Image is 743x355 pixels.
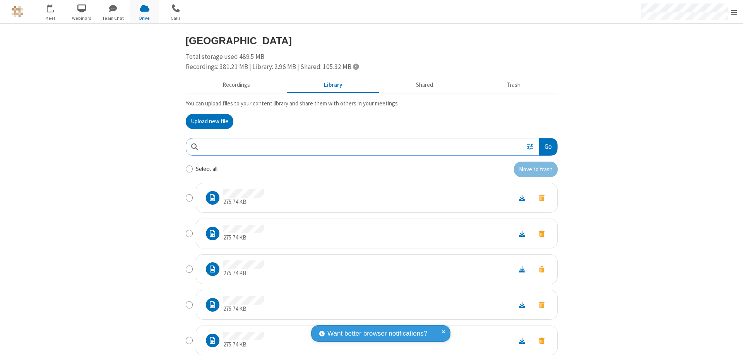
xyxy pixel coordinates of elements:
[52,4,57,10] div: 1
[186,78,287,93] button: Recorded meetings
[67,15,96,22] span: Webinars
[130,15,159,22] span: Drive
[99,15,128,22] span: Team Chat
[379,78,470,93] button: Shared during meetings
[223,269,264,278] p: 275.74 KB
[539,138,557,156] button: Go
[353,63,359,70] span: Totals displayed include files that have been moved to the trash.
[287,78,379,93] button: Content library
[532,335,551,346] button: Move to trash
[223,198,264,207] p: 275.74 KB
[512,265,532,274] a: Download file
[327,329,427,339] span: Want better browser notifications?
[512,300,532,309] a: Download file
[36,15,65,22] span: Meet
[532,300,551,310] button: Move to trash
[470,78,558,93] button: Trash
[512,336,532,345] a: Download file
[161,15,190,22] span: Calls
[514,162,558,177] button: Move to trash
[223,305,264,314] p: 275.74 KB
[724,335,737,350] iframe: Chat
[512,193,532,202] a: Download file
[532,264,551,274] button: Move to trash
[223,233,264,242] p: 275.74 KB
[186,99,558,108] p: You can upload files to your content library and share them with others in your meetings
[186,52,558,72] div: Total storage used 489.5 MB
[223,340,264,349] p: 275.74 KB
[186,62,558,72] div: Recordings: 381.21 MB | Library: 2.96 MB | Shared: 105.32 MB
[196,165,217,174] label: Select all
[532,193,551,203] button: Move to trash
[12,6,23,17] img: QA Selenium DO NOT DELETE OR CHANGE
[186,114,233,129] button: Upload new file
[186,35,558,46] h3: [GEOGRAPHIC_DATA]
[532,228,551,239] button: Move to trash
[512,229,532,238] a: Download file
